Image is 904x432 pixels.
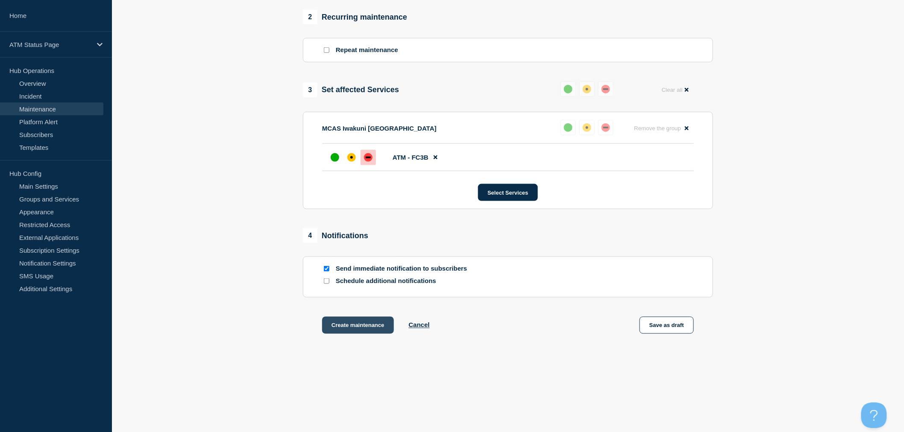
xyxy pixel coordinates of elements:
[561,120,576,135] button: up
[324,278,329,284] input: Schedule additional notifications
[564,85,572,93] div: up
[303,10,317,24] span: 2
[331,153,339,162] div: up
[324,47,329,53] input: Repeat maintenance
[409,321,430,329] button: Cancel
[322,317,394,334] button: Create maintenance
[598,120,613,135] button: down
[583,85,591,93] div: affected
[303,83,317,97] span: 3
[583,123,591,132] div: affected
[579,120,595,135] button: affected
[322,125,437,132] p: MCAS Iwakuni [GEOGRAPHIC_DATA]
[598,82,613,97] button: down
[9,41,91,48] p: ATM Status Page
[347,153,356,162] div: affected
[336,277,473,285] p: Schedule additional notifications
[303,83,399,97] div: Set affected Services
[303,228,317,243] span: 4
[564,123,572,132] div: up
[602,85,610,93] div: down
[657,82,694,98] button: Clear all
[324,266,329,271] input: Send immediate notification to subscribers
[579,82,595,97] button: affected
[861,403,887,428] iframe: Help Scout Beacon - Open
[629,120,694,137] button: Remove the group
[640,317,694,334] button: Save as draft
[634,125,681,131] span: Remove the group
[478,184,537,201] button: Select Services
[303,10,407,24] div: Recurring maintenance
[602,123,610,132] div: down
[561,82,576,97] button: up
[303,228,368,243] div: Notifications
[393,154,429,161] span: ATM - FC3B
[336,265,473,273] p: Send immediate notification to subscribers
[364,153,373,162] div: down
[336,46,398,54] p: Repeat maintenance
